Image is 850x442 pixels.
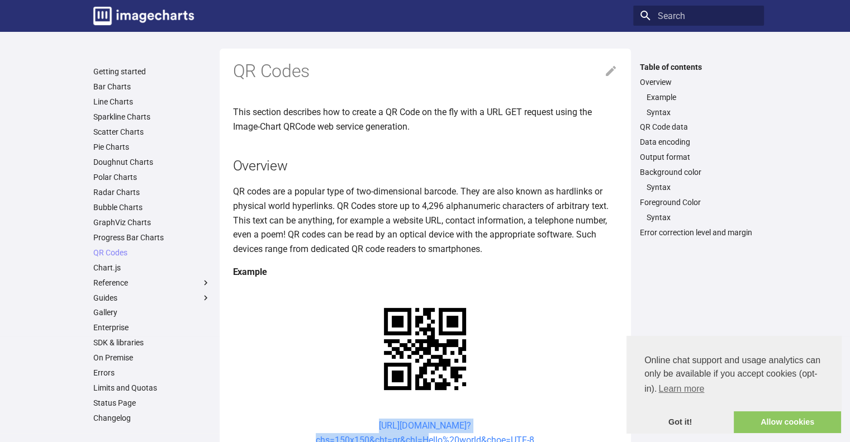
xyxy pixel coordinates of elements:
a: Changelog [93,413,211,423]
a: SDK & libraries [93,338,211,348]
nav: Table of contents [633,62,764,238]
a: Pie Charts [93,142,211,152]
a: QR Code data [640,122,757,132]
a: learn more about cookies [657,381,706,397]
a: Output format [640,152,757,162]
img: chart [364,288,486,410]
a: Limits and Quotas [93,383,211,393]
label: Table of contents [633,62,764,72]
a: Scatter Charts [93,127,211,137]
a: Errors [93,368,211,378]
a: Status Page [93,398,211,408]
nav: Background color [640,182,757,192]
a: Error correction level and margin [640,227,757,237]
nav: Overview [640,92,757,117]
nav: Foreground Color [640,212,757,222]
a: Static Chart Editor [93,428,211,438]
a: Chart.js [93,263,211,273]
span: Online chat support and usage analytics can only be available if you accept cookies (opt-in). [644,354,823,397]
a: Bar Charts [93,82,211,92]
h1: QR Codes [233,60,618,83]
input: Search [633,6,764,26]
a: dismiss cookie message [626,411,734,434]
a: Sparkline Charts [93,112,211,122]
a: Data encoding [640,137,757,147]
img: logo [93,7,194,25]
label: Guides [93,293,211,303]
a: allow cookies [734,411,841,434]
a: Bubble Charts [93,202,211,212]
p: This section describes how to create a QR Code on the fly with a URL GET request using the Image-... [233,105,618,134]
a: QR Codes [93,248,211,258]
a: Syntax [647,182,757,192]
label: Reference [93,278,211,288]
a: GraphViz Charts [93,217,211,227]
a: Enterprise [93,322,211,332]
a: Syntax [647,212,757,222]
p: QR codes are a popular type of two-dimensional barcode. They are also known as hardlinks or physi... [233,184,618,256]
a: Line Charts [93,97,211,107]
a: Background color [640,167,757,177]
div: cookieconsent [626,336,841,433]
a: Foreground Color [640,197,757,207]
h4: Example [233,265,618,279]
a: Image-Charts documentation [89,2,198,30]
a: Gallery [93,307,211,317]
a: Progress Bar Charts [93,232,211,243]
a: Doughnut Charts [93,157,211,167]
a: Getting started [93,66,211,77]
h2: Overview [233,156,618,175]
a: Syntax [647,107,757,117]
a: Overview [640,77,757,87]
a: On Premise [93,353,211,363]
a: Example [647,92,757,102]
a: Radar Charts [93,187,211,197]
a: Polar Charts [93,172,211,182]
